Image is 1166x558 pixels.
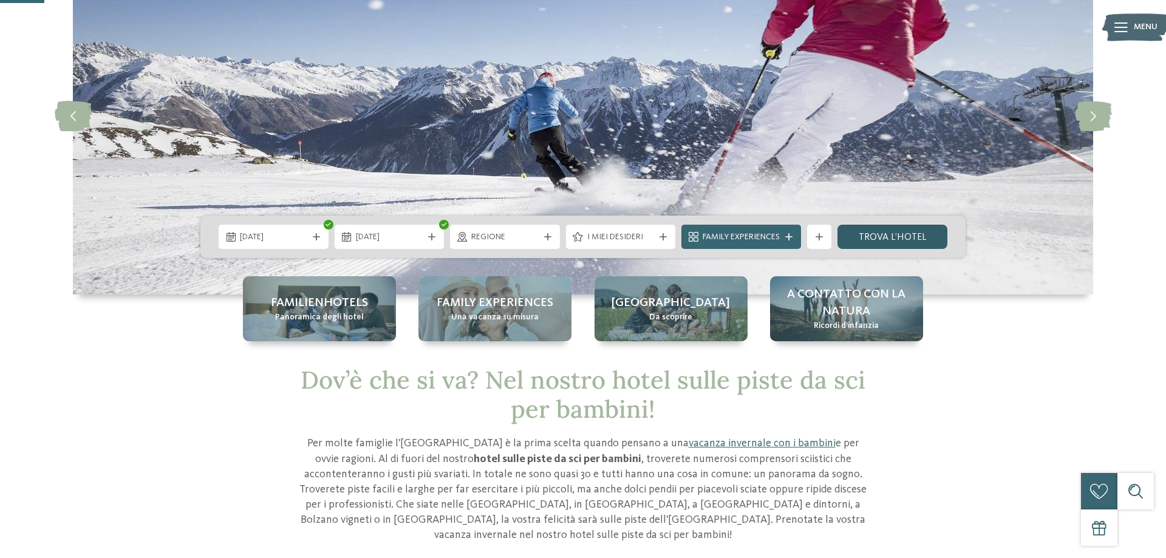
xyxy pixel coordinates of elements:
span: Da scoprire [649,311,692,324]
a: Hotel sulle piste da sci per bambini: divertimento senza confini A contatto con la natura Ricordi... [770,276,923,341]
span: Una vacanza su misura [451,311,539,324]
span: Family experiences [437,294,553,311]
span: A contatto con la natura [782,286,911,320]
strong: hotel sulle piste da sci per bambini [474,454,641,464]
span: Familienhotels [271,294,368,311]
a: trova l’hotel [837,225,947,249]
span: Panoramica degli hotel [275,311,364,324]
span: [GEOGRAPHIC_DATA] [612,294,730,311]
span: I miei desideri [587,231,655,243]
a: Hotel sulle piste da sci per bambini: divertimento senza confini [GEOGRAPHIC_DATA] Da scoprire [595,276,748,341]
span: Family Experiences [703,231,780,243]
p: Per molte famiglie l'[GEOGRAPHIC_DATA] è la prima scelta quando pensano a una e per ovvie ragioni... [295,436,871,543]
span: Dov’è che si va? Nel nostro hotel sulle piste da sci per bambini! [301,364,865,424]
span: [DATE] [240,231,307,243]
a: Hotel sulle piste da sci per bambini: divertimento senza confini Family experiences Una vacanza s... [418,276,571,341]
a: vacanza invernale con i bambini [689,438,836,449]
span: Ricordi d’infanzia [814,320,879,332]
span: Regione [471,231,539,243]
span: [DATE] [356,231,423,243]
a: Hotel sulle piste da sci per bambini: divertimento senza confini Familienhotels Panoramica degli ... [243,276,396,341]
